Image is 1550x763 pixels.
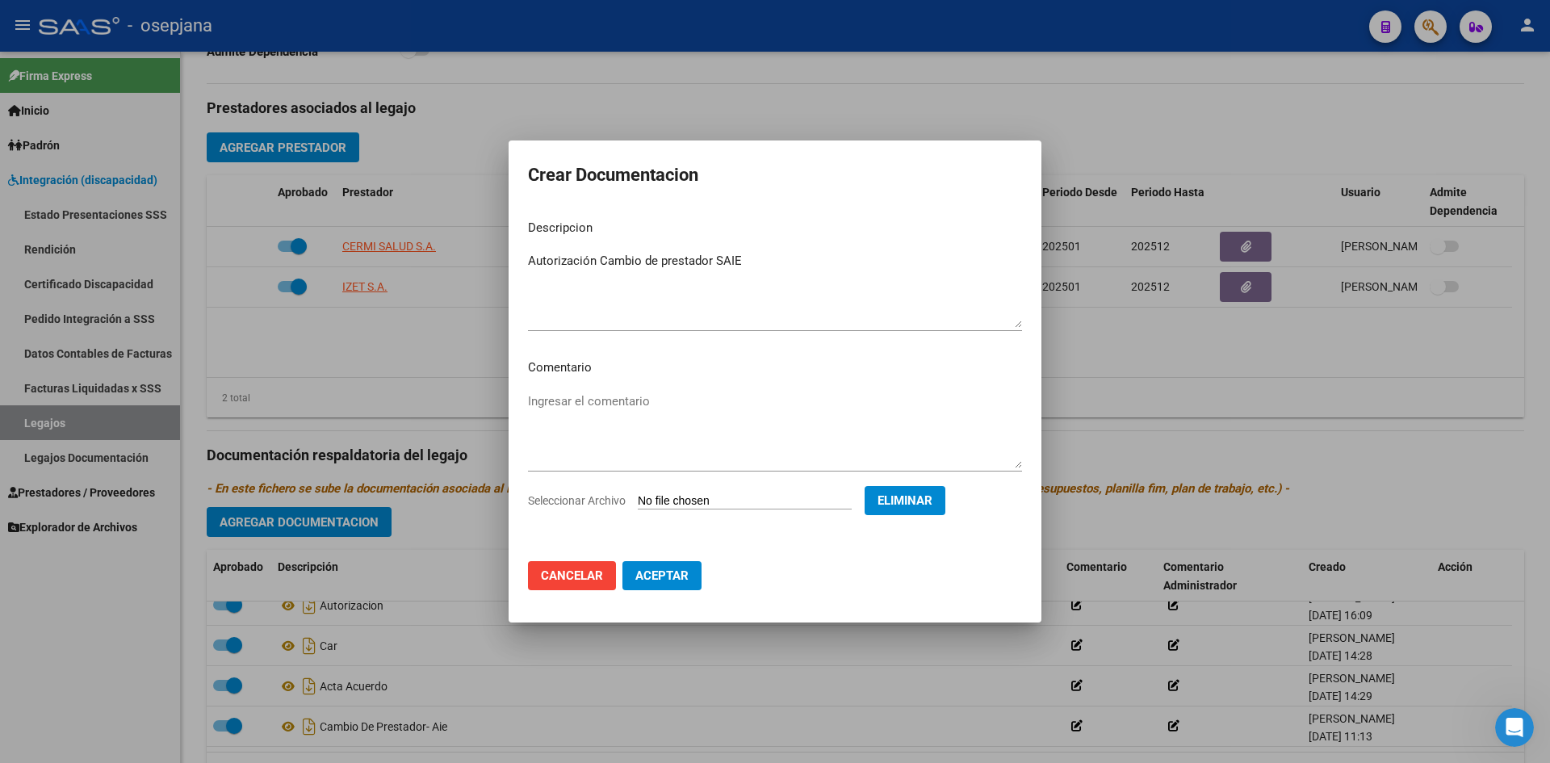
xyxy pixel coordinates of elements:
[528,561,616,590] button: Cancelar
[528,494,626,507] span: Seleccionar Archivo
[1495,708,1534,747] iframe: Intercom live chat
[541,568,603,583] span: Cancelar
[878,493,932,508] span: Eliminar
[635,568,689,583] span: Aceptar
[528,160,1022,191] h2: Crear Documentacion
[528,219,1022,237] p: Descripcion
[622,561,702,590] button: Aceptar
[528,358,1022,377] p: Comentario
[865,486,945,515] button: Eliminar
